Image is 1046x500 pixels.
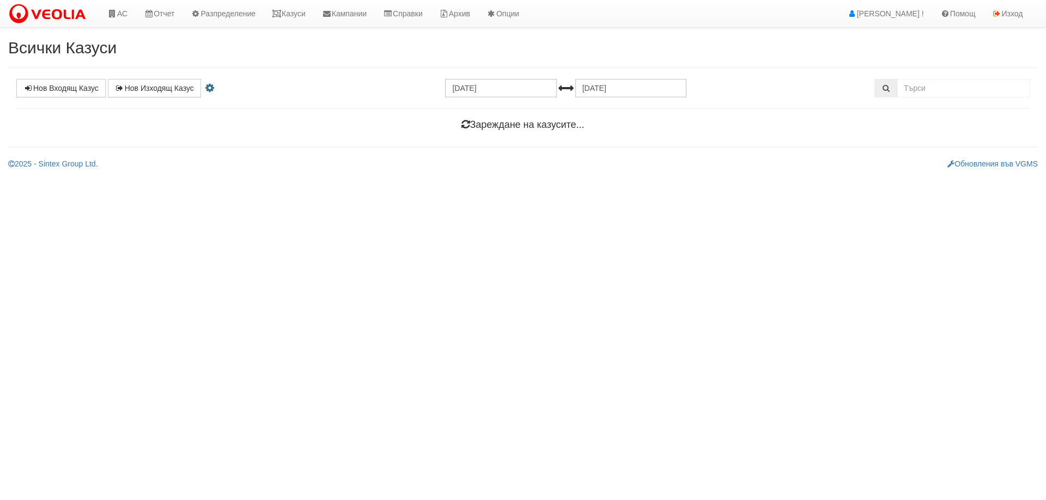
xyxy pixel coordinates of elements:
[8,3,91,26] img: VeoliaLogo.png
[16,120,1030,131] h4: Зареждане на казусите...
[108,79,201,97] a: Нов Изходящ Казус
[8,39,1038,57] h2: Всички Казуси
[897,79,1030,97] input: Търсене по Идентификатор, Бл/Вх/Ап, Тип, Описание, Моб. Номер, Имейл, Файл, Коментар,
[16,79,106,97] a: Нов Входящ Казус
[203,84,216,92] i: Настройки
[8,159,98,168] a: 2025 - Sintex Group Ltd.
[947,159,1038,168] a: Обновления във VGMS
